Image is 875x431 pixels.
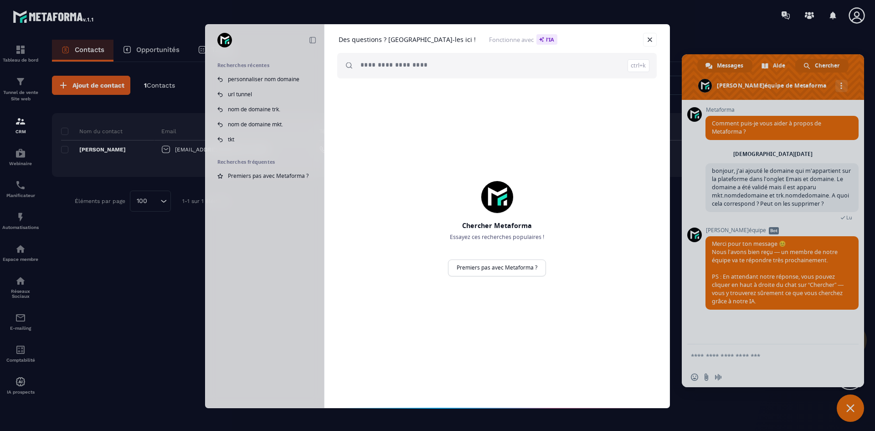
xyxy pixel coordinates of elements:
h2: Chercher Metaforma [429,221,565,230]
span: personnaliser nom domaine [228,75,299,83]
span: Fonctionne avec [489,34,557,45]
h2: Recherches récentes [217,62,312,68]
span: nom de domaine mkt. [228,120,283,128]
a: Réduire [306,34,319,47]
h2: Recherches fréquentes [217,159,312,165]
p: Essayez ces recherches populaires ! [429,233,565,241]
span: nom de domaine trk. [228,105,280,113]
a: Premiers pas avec Metaforma ? [448,260,546,276]
span: Premiers pas avec Metaforma ? [228,172,309,180]
span: tkt [228,135,234,143]
span: url tunnel [228,90,252,98]
h1: Des questions ? [GEOGRAPHIC_DATA]-les ici ! [339,36,476,44]
span: l'IA [536,34,557,45]
a: Fermer [643,33,657,47]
